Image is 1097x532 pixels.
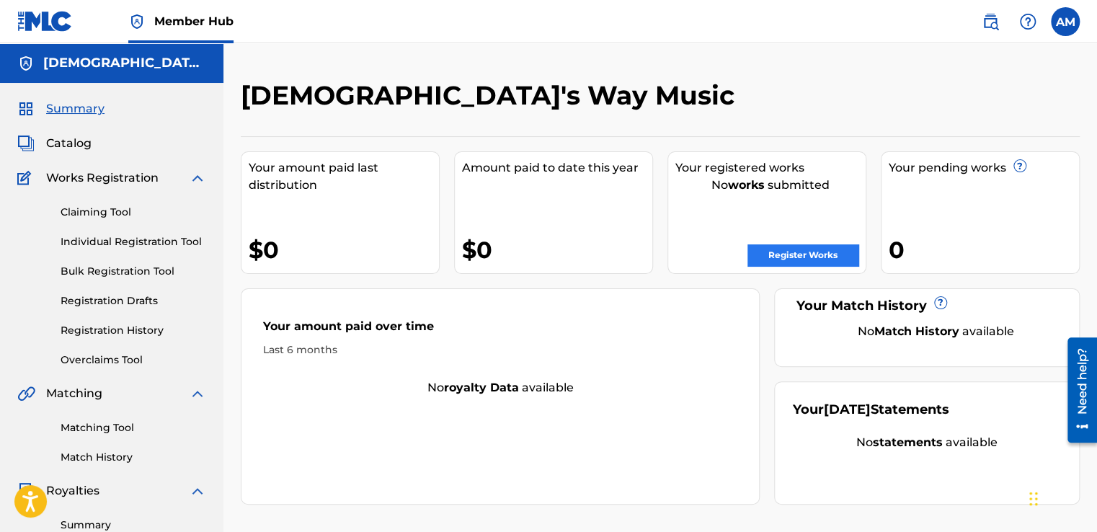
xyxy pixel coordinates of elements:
[935,297,946,309] span: ?
[17,482,35,500] img: Royalties
[462,159,652,177] div: Amount paid to date this year
[889,159,1079,177] div: Your pending works
[1029,477,1038,520] div: Drag
[46,135,92,152] span: Catalog
[263,318,737,342] div: Your amount paid over time
[793,434,1061,451] div: No available
[17,100,35,118] img: Summary
[824,402,871,417] span: [DATE]
[61,450,206,465] a: Match History
[61,234,206,249] a: Individual Registration Tool
[444,381,519,394] strong: royalty data
[1014,160,1026,172] span: ?
[1057,332,1097,448] iframe: Resource Center
[873,435,943,449] strong: statements
[61,323,206,338] a: Registration History
[17,135,92,152] a: CatalogCatalog
[747,244,858,266] a: Register Works
[43,55,206,71] h5: God's Way Music
[61,420,206,435] a: Matching Tool
[1013,7,1042,36] div: Help
[1019,13,1036,30] img: help
[17,100,105,118] a: SummarySummary
[675,159,866,177] div: Your registered works
[154,13,234,30] span: Member Hub
[17,169,36,187] img: Works Registration
[462,234,652,266] div: $0
[889,234,1079,266] div: 0
[61,205,206,220] a: Claiming Tool
[189,169,206,187] img: expand
[17,55,35,72] img: Accounts
[874,324,959,338] strong: Match History
[46,100,105,118] span: Summary
[128,13,146,30] img: Top Rightsholder
[61,264,206,279] a: Bulk Registration Tool
[241,79,742,112] h2: [DEMOGRAPHIC_DATA]'s Way Music
[793,400,949,420] div: Your Statements
[17,135,35,152] img: Catalog
[728,178,765,192] strong: works
[249,159,439,194] div: Your amount paid last distribution
[1051,7,1080,36] div: User Menu
[675,177,866,194] div: No submitted
[811,323,1061,340] div: No available
[46,385,102,402] span: Matching
[249,234,439,266] div: $0
[263,342,737,358] div: Last 6 months
[241,379,759,396] div: No available
[793,296,1061,316] div: Your Match History
[189,385,206,402] img: expand
[17,385,35,402] img: Matching
[61,353,206,368] a: Overclaims Tool
[189,482,206,500] img: expand
[1025,463,1097,532] iframe: Chat Widget
[976,7,1005,36] a: Public Search
[46,169,159,187] span: Works Registration
[17,11,73,32] img: MLC Logo
[61,293,206,309] a: Registration Drafts
[46,482,99,500] span: Royalties
[982,13,999,30] img: search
